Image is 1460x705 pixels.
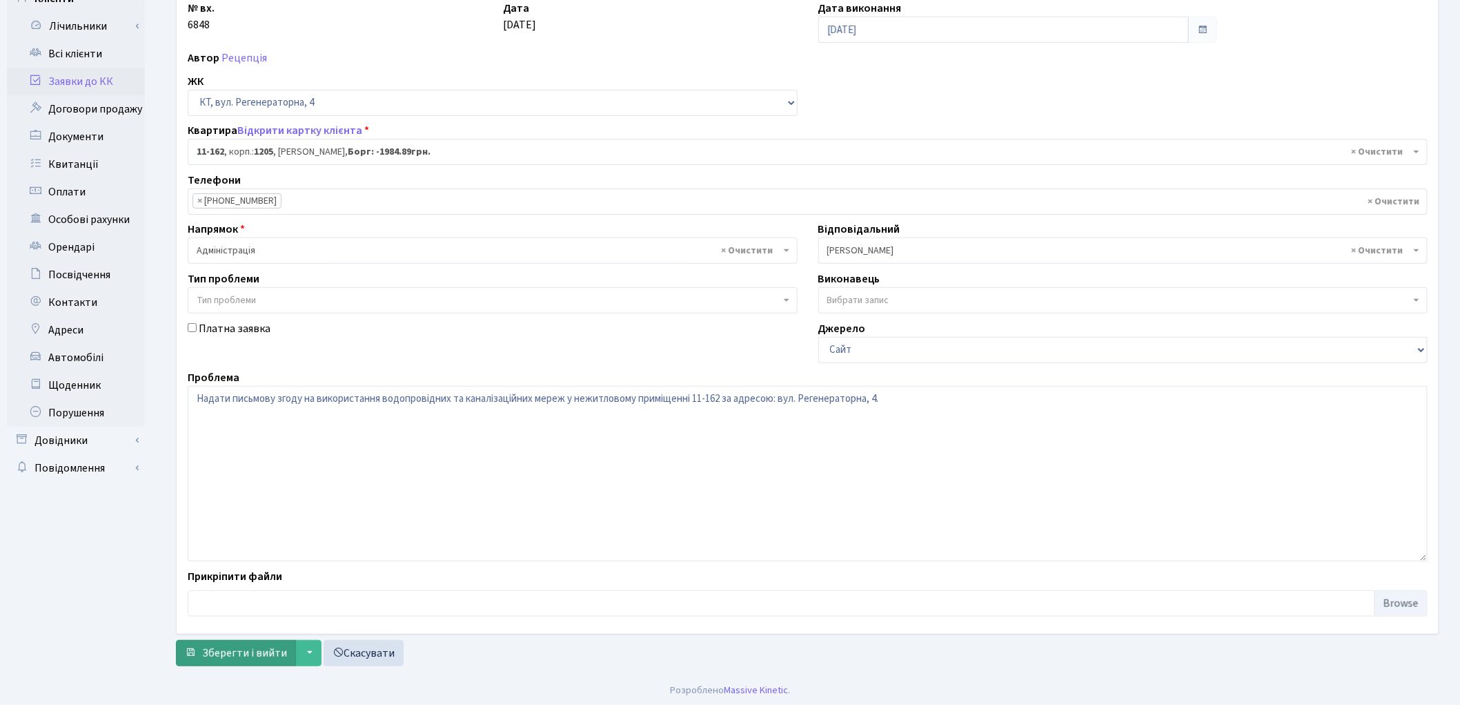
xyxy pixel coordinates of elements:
[202,646,287,661] span: Зберегти і вийти
[7,95,145,123] a: Договори продажу
[188,568,282,585] label: Прикріпити файли
[188,369,239,386] label: Проблема
[1352,244,1403,258] span: Видалити всі елементи
[7,316,145,344] a: Адреси
[7,123,145,151] a: Документи
[7,178,145,206] a: Оплати
[197,293,256,307] span: Тип проблеми
[16,12,145,40] a: Лічильники
[237,123,362,138] a: Відкрити картку клієнта
[348,145,431,159] b: Борг: -1984.89грн.
[7,399,145,427] a: Порушення
[7,233,145,261] a: Орендарі
[188,238,798,264] span: Адміністрація
[818,221,900,238] label: Відповідальний
[188,50,219,66] label: Автор
[670,683,790,698] div: Розроблено .
[176,640,296,666] button: Зберегти і вийти
[197,145,224,159] b: 11-162
[7,40,145,68] a: Всі клієнти
[188,221,245,238] label: Напрямок
[188,122,369,139] label: Квартира
[188,386,1428,561] textarea: Надати письмову згоду на використання водопровідних та каналізаційних мереж у нежитловому приміще...
[188,172,241,189] label: Телефони
[7,206,145,233] a: Особові рахунки
[724,683,788,697] a: Massive Kinetic
[722,244,773,258] span: Видалити всі елементи
[7,344,145,371] a: Автомобілі
[193,193,282,209] li: (067) 902-45-39
[188,271,259,287] label: Тип проблеми
[818,271,880,287] label: Виконавець
[1352,145,1403,159] span: Видалити всі елементи
[1368,195,1420,209] span: Видалити всі елементи
[197,194,202,208] span: ×
[199,320,270,337] label: Платна заявка
[7,68,145,95] a: Заявки до КК
[827,244,1411,258] span: Онищенко В.І.
[188,139,1428,165] span: <b>11-162</b>, корп.: <b>1205</b>, Рєзнік Олександр Анатолійович, <b>Борг: -1984.89грн.</b>
[7,371,145,399] a: Щоденник
[7,151,145,178] a: Квитанції
[221,50,267,66] a: Рецепція
[324,640,404,666] a: Скасувати
[7,454,145,482] a: Повідомлення
[818,320,866,337] label: Джерело
[197,244,780,258] span: Адміністрація
[7,289,145,316] a: Контакти
[197,145,1410,159] span: <b>11-162</b>, корп.: <b>1205</b>, Рєзнік Олександр Анатолійович, <b>Борг: -1984.89грн.</b>
[254,145,273,159] b: 1205
[7,261,145,289] a: Посвідчення
[827,293,889,307] span: Вибрати запис
[188,73,204,90] label: ЖК
[818,238,1428,264] span: Онищенко В.І.
[7,427,145,454] a: Довідники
